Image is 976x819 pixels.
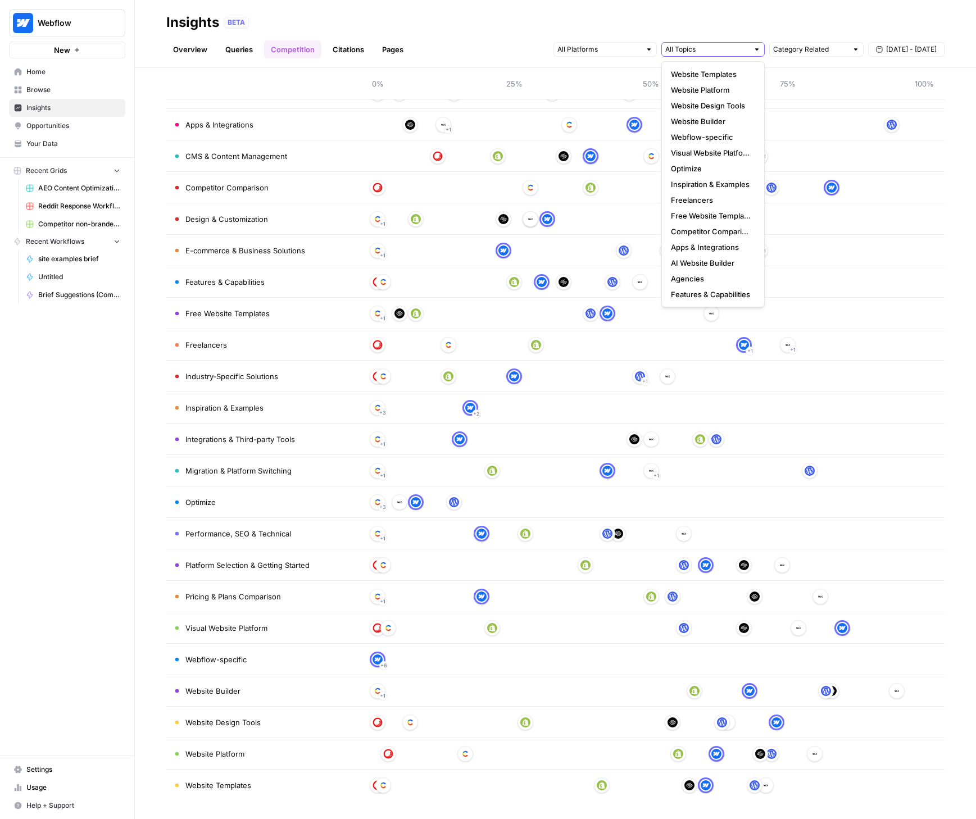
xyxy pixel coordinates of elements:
[821,686,831,696] img: 22xsrp1vvxnaoilgdb3s3rw3scik
[913,78,936,89] span: 100%
[9,779,125,797] a: Usage
[38,201,120,211] span: Reddit Response Workflow Grid
[653,470,659,481] span: + 1
[185,339,227,351] span: Freelancers
[777,78,799,89] span: 75%
[380,660,387,671] span: + 6
[557,44,641,55] input: All Platforms
[373,591,383,602] img: 2ud796hvc3gw7qwjscn75txc5abr
[38,254,120,264] span: site examples brief
[379,502,386,513] span: + 3
[383,623,393,633] img: 2ud796hvc3gw7qwjscn75txc5abr
[777,560,787,570] img: i4x52ilb2nzb0yhdjpwfqj6p8htt
[375,40,410,58] a: Pages
[766,749,777,759] img: 22xsrp1vvxnaoilgdb3s3rw3scik
[380,596,385,607] span: + 1
[671,84,751,95] span: Website Platform
[185,622,267,634] span: Visual Website Platform
[498,214,509,224] img: onsbemoa9sjln5gpq3z6gl4wfdvr
[646,434,656,444] img: i4x52ilb2nzb0yhdjpwfqj6p8htt
[509,371,519,381] img: a1pu3e9a4sjoov2n4mw66knzy8l8
[668,717,678,727] img: onsbemoa9sjln5gpq3z6gl4wfdvr
[559,277,569,287] img: onsbemoa9sjln5gpq3z6gl4wfdvr
[671,69,751,80] span: Website Templates
[185,717,261,728] span: Website Design Tools
[224,17,249,28] div: BETA
[166,13,219,31] div: Insights
[185,780,251,791] span: Website Templates
[9,162,125,179] button: Recent Grids
[793,623,804,633] img: i4x52ilb2nzb0yhdjpwfqj6p8htt
[509,277,519,287] img: wrtrwb713zz0l631c70900pxqvqh
[886,44,937,54] span: [DATE] - [DATE]
[54,44,70,56] span: New
[373,403,383,413] img: 2ud796hvc3gw7qwjscn75txc5abr
[9,9,125,37] button: Workspace: Webflow
[9,42,125,58] button: New
[537,277,547,287] img: a1pu3e9a4sjoov2n4mw66knzy8l8
[745,686,755,696] img: a1pu3e9a4sjoov2n4mw66knzy8l8
[673,749,683,759] img: wrtrwb713zz0l631c70900pxqvqh
[373,183,383,193] img: nkwbr8leobsn7sltvelb09papgu0
[640,78,662,89] span: 50%
[38,272,120,282] span: Untitled
[473,408,480,420] span: + 2
[607,277,618,287] img: 22xsrp1vvxnaoilgdb3s3rw3scik
[520,529,530,539] img: wrtrwb713zz0l631c70900pxqvqh
[185,119,253,130] span: Apps & Integrations
[185,591,281,602] span: Pricing & Plans Comparison
[525,183,535,193] img: 2ud796hvc3gw7qwjscn75txc5abr
[9,63,125,81] a: Home
[646,466,656,476] img: i4x52ilb2nzb0yhdjpwfqj6p8htt
[411,214,421,224] img: wrtrwb713zz0l631c70900pxqvqh
[773,44,847,55] input: Category Related
[671,163,751,174] span: Optimize
[739,623,749,633] img: onsbemoa9sjln5gpq3z6gl4wfdvr
[185,497,216,508] span: Optimize
[701,780,711,790] img: a1pu3e9a4sjoov2n4mw66knzy8l8
[373,686,383,696] img: 2ud796hvc3gw7qwjscn75txc5abr
[373,623,383,633] img: nkwbr8leobsn7sltvelb09papgu0
[671,242,751,253] span: Apps & Integrations
[443,371,453,381] img: wrtrwb713zz0l631c70900pxqvqh
[373,277,383,287] img: nkwbr8leobsn7sltvelb09papgu0
[810,749,820,759] img: i4x52ilb2nzb0yhdjpwfqj6p8htt
[378,277,388,287] img: 2ud796hvc3gw7qwjscn75txc5abr
[750,780,760,790] img: 22xsrp1vvxnaoilgdb3s3rw3scik
[373,717,383,727] img: nkwbr8leobsn7sltvelb09papgu0
[373,371,383,381] img: nkwbr8leobsn7sltvelb09papgu0
[671,257,751,269] span: AI Website Builder
[373,214,383,224] img: 2ud796hvc3gw7qwjscn75txc5abr
[613,529,623,539] img: onsbemoa9sjln5gpq3z6gl4wfdvr
[9,117,125,135] a: Opportunities
[38,183,120,193] span: AEO Content Optimizations Grid
[185,245,305,256] span: E-commerce & Business Solutions
[21,215,125,233] a: Competitor non-branded SEO Grid
[394,497,405,507] img: i4x52ilb2nzb0yhdjpwfqj6p8htt
[185,402,264,413] span: Inspiration & Examples
[662,371,673,381] img: i4x52ilb2nzb0yhdjpwfqj6p8htt
[642,376,648,387] span: + 1
[602,466,612,476] img: a1pu3e9a4sjoov2n4mw66knzy8l8
[671,226,751,237] span: Competitor Comparison
[701,560,711,570] img: a1pu3e9a4sjoov2n4mw66knzy8l8
[185,528,291,539] span: Performance, SEO & Technical
[679,529,689,539] img: i4x52ilb2nzb0yhdjpwfqj6p8htt
[525,214,535,224] img: i4x52ilb2nzb0yhdjpwfqj6p8htt
[665,44,748,55] input: All Topics
[185,559,310,571] span: Platform Selection & Getting Started
[671,289,751,300] span: Features & Capabilities
[9,797,125,815] button: Help + Support
[185,748,244,759] span: Website Platform
[564,120,574,130] img: 2ud796hvc3gw7qwjscn75txc5abr
[394,308,405,319] img: onsbemoa9sjln5gpq3z6gl4wfdvr
[629,120,639,130] img: a1pu3e9a4sjoov2n4mw66knzy8l8
[706,308,716,319] img: i4x52ilb2nzb0yhdjpwfqj6p8htt
[689,686,700,696] img: wrtrwb713zz0l631c70900pxqvqh
[9,761,125,779] a: Settings
[695,434,705,444] img: wrtrwb713zz0l631c70900pxqvqh
[166,40,214,58] a: Overview
[411,308,421,319] img: wrtrwb713zz0l631c70900pxqvqh
[185,434,295,445] span: Integrations & Third-party Tools
[580,560,591,570] img: wrtrwb713zz0l631c70900pxqvqh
